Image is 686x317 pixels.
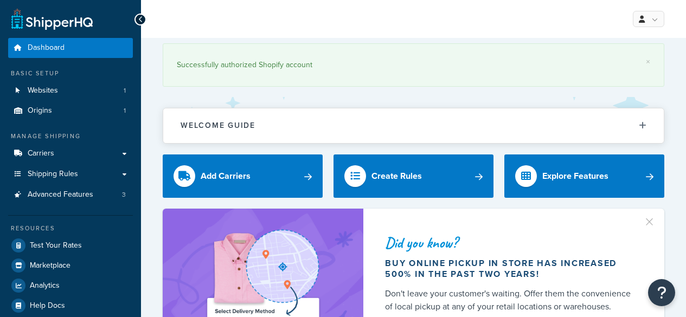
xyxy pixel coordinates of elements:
span: Marketplace [30,261,70,270]
div: Buy online pickup in store has increased 500% in the past two years! [385,258,638,280]
span: Origins [28,106,52,115]
div: Basic Setup [8,69,133,78]
a: Explore Features [504,154,664,198]
li: Advanced Features [8,185,133,205]
div: Manage Shipping [8,132,133,141]
span: Analytics [30,281,60,290]
a: Shipping Rules [8,164,133,184]
span: Carriers [28,149,54,158]
span: Test Your Rates [30,241,82,250]
a: Add Carriers [163,154,323,198]
span: Help Docs [30,301,65,310]
div: Successfully authorized Shopify account [177,57,650,73]
a: Help Docs [8,296,133,315]
button: Open Resource Center [648,279,675,306]
a: Carriers [8,144,133,164]
a: × [646,57,650,66]
a: Analytics [8,276,133,295]
a: Advanced Features3 [8,185,133,205]
a: Dashboard [8,38,133,58]
span: Dashboard [28,43,65,53]
h2: Welcome Guide [181,121,255,130]
a: Origins1 [8,101,133,121]
div: Create Rules [371,169,422,184]
span: Shipping Rules [28,170,78,179]
a: Create Rules [334,154,493,198]
div: Explore Features [542,169,608,184]
span: Advanced Features [28,190,93,199]
span: 1 [124,106,126,115]
div: Add Carriers [201,169,251,184]
div: Did you know? [385,235,638,250]
li: Origins [8,101,133,121]
span: 1 [124,86,126,95]
span: 3 [122,190,126,199]
a: Marketplace [8,256,133,275]
li: Websites [8,81,133,101]
a: Websites1 [8,81,133,101]
button: Welcome Guide [163,108,664,143]
span: Websites [28,86,58,95]
a: Test Your Rates [8,236,133,255]
div: Resources [8,224,133,233]
div: Don't leave your customer's waiting. Offer them the convenience of local pickup at any of your re... [385,287,638,313]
